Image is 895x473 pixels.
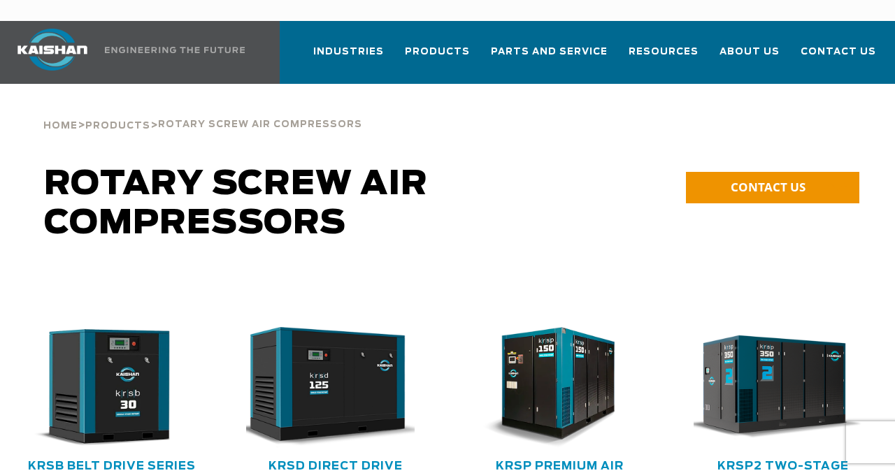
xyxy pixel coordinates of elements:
img: krsp150 [459,327,638,448]
span: About Us [719,44,780,60]
span: Contact Us [801,44,876,60]
span: CONTACT US [731,179,805,195]
a: About Us [719,34,780,81]
span: Products [405,44,470,60]
a: Parts and Service [491,34,608,81]
a: Contact Us [801,34,876,81]
img: krsb30 [12,327,191,448]
span: Industries [313,44,384,60]
span: Rotary Screw Air Compressors [158,120,362,129]
div: krsb30 [22,327,201,448]
div: krsp350 [694,327,873,448]
img: krsd125 [236,327,415,448]
a: Resources [629,34,699,81]
span: Resources [629,44,699,60]
a: Industries [313,34,384,81]
img: krsp350 [683,327,862,448]
a: Products [405,34,470,81]
span: Products [85,122,150,131]
a: Home [43,119,78,131]
a: Products [85,119,150,131]
div: krsp150 [470,327,649,448]
div: krsd125 [246,327,425,448]
span: Parts and Service [491,44,608,60]
div: > > [43,84,362,137]
span: Home [43,122,78,131]
a: CONTACT US [686,172,859,203]
a: KRSB Belt Drive Series [28,460,196,472]
span: Rotary Screw Air Compressors [44,168,428,240]
img: Engineering the future [105,47,245,53]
